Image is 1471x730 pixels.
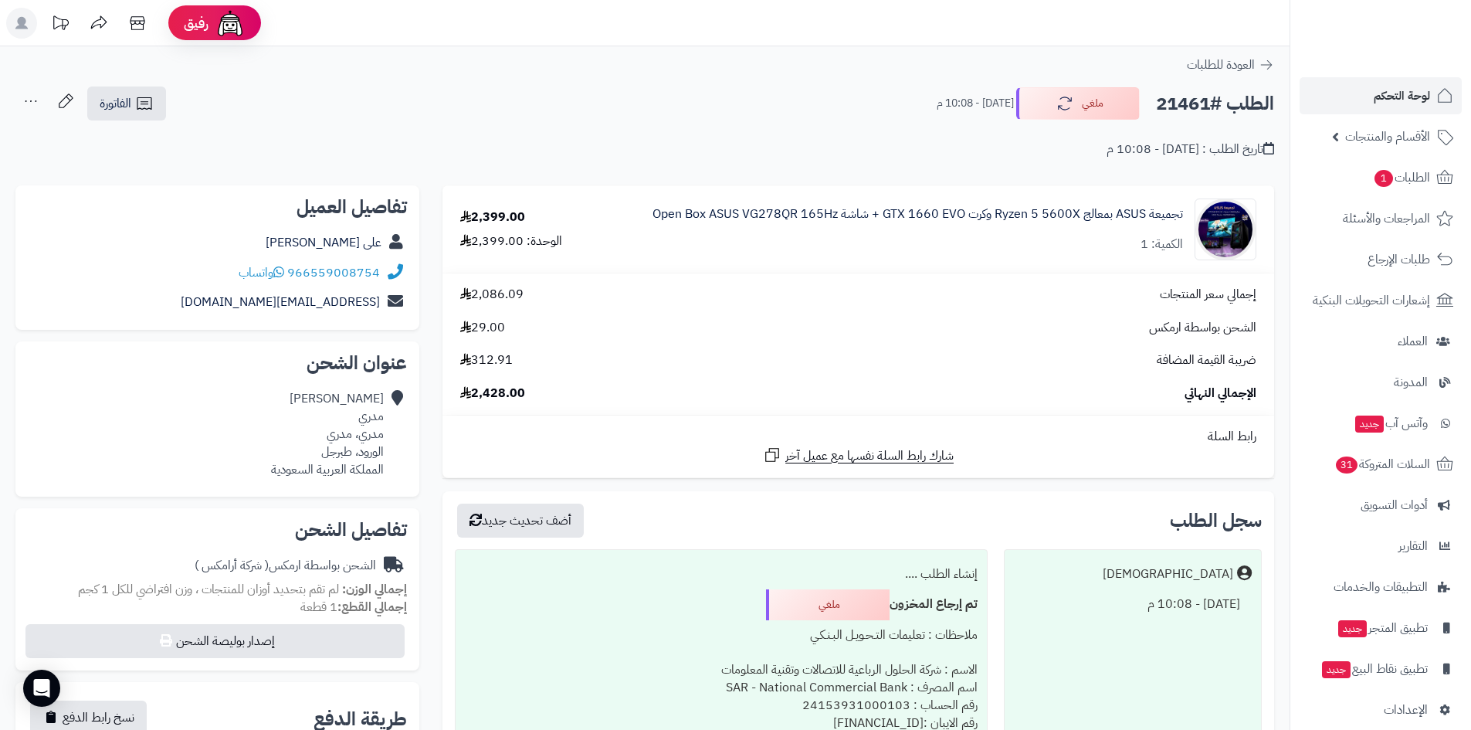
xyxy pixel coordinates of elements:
[1300,569,1462,606] a: التطبيقات والخدمات
[1354,413,1428,434] span: وآتس آب
[465,559,977,589] div: إنشاء الطلب ....
[1107,141,1274,158] div: تاريخ الطلب : [DATE] - 10:08 م
[1187,56,1255,74] span: العودة للطلبات
[1300,446,1462,483] a: السلات المتروكة31
[78,580,339,599] span: لم تقم بتحديد أوزان للمنتجات ، وزن افتراضي للكل 1 كجم
[460,351,513,369] span: 312.91
[937,96,1014,111] small: [DATE] - 10:08 م
[1336,457,1357,474] span: 31
[1103,565,1233,583] div: [DEMOGRAPHIC_DATA]
[1398,331,1428,352] span: العملاء
[1300,609,1462,647] a: تطبيق المتجرجديد
[28,198,407,216] h2: تفاصيل العميل
[449,428,1268,446] div: رابط السلة
[63,708,134,727] span: نسخ رابط الدفع
[1322,661,1351,678] span: جديد
[1320,658,1428,680] span: تطبيق نقاط البيع
[460,286,524,304] span: 2,086.09
[87,87,166,121] a: الفاتورة
[1300,487,1462,524] a: أدوات التسويق
[1368,249,1430,270] span: طلبات الإرجاع
[1337,617,1428,639] span: تطبيق المتجر
[1300,200,1462,237] a: المراجعات والأسئلة
[457,504,584,538] button: أضف تحديث جديد
[766,589,890,620] div: ملغي
[1374,85,1430,107] span: لوحة التحكم
[1300,159,1462,196] a: الطلبات1
[460,233,562,250] div: الوحدة: 2,399.00
[1149,319,1256,337] span: الشحن بواسطة ارمكس
[1300,241,1462,278] a: طلبات الإرجاع
[1394,372,1428,393] span: المدونة
[1361,494,1428,516] span: أدوات التسويق
[1157,351,1256,369] span: ضريبة القيمة المضافة
[652,205,1183,223] a: تجميعة ASUS بمعالج Ryzen 5 5600X وكرت GTX 1660 EVO + شاشة Open Box ASUS VG278QR 165Hz
[100,94,131,113] span: الفاتورة
[342,580,407,599] strong: إجمالي الوزن:
[1014,589,1252,620] div: [DATE] - 10:08 م
[184,14,208,32] span: رفيق
[1343,208,1430,229] span: المراجعات والأسئلة
[1334,453,1430,475] span: السلات المتروكة
[25,624,405,658] button: إصدار بوليصة الشحن
[460,385,525,402] span: 2,428.00
[890,595,978,613] b: تم إرجاع المخزون
[1373,167,1430,188] span: الطلبات
[1374,170,1393,187] span: 1
[337,598,407,616] strong: إجمالي القطع:
[1300,282,1462,319] a: إشعارات التحويلات البنكية
[1185,385,1256,402] span: الإجمالي النهائي
[1398,535,1428,557] span: التقارير
[300,598,407,616] small: 1 قطعة
[1160,286,1256,304] span: إجمالي سعر المنتجات
[239,263,284,282] a: واتساب
[1170,511,1262,530] h3: سجل الطلب
[1355,416,1384,433] span: جديد
[1141,236,1183,253] div: الكمية: 1
[1156,88,1274,120] h2: الطلب #21461
[1300,364,1462,401] a: المدونة
[195,556,269,575] span: ( شركة أرامكس )
[266,233,381,252] a: على [PERSON_NAME]
[1313,290,1430,311] span: إشعارات التحويلات البنكية
[1300,650,1462,688] a: تطبيق نقاط البيعجديد
[1384,699,1428,721] span: الإعدادات
[1300,691,1462,728] a: الإعدادات
[763,446,954,465] a: شارك رابط السلة نفسها مع عميل آخر
[1300,528,1462,565] a: التقارير
[460,319,505,337] span: 29.00
[1338,620,1367,637] span: جديد
[460,209,525,226] div: 2,399.00
[28,521,407,539] h2: تفاصيل الشحن
[1345,126,1430,148] span: الأقسام والمنتجات
[195,557,376,575] div: الشحن بواسطة ارمكس
[215,8,246,39] img: ai-face.png
[41,8,80,42] a: تحديثات المنصة
[1334,576,1428,598] span: التطبيقات والخدمات
[1300,323,1462,360] a: العملاء
[1195,199,1256,260] img: 1753203146-%D8%AA%D8%AC%D9%85%D9%8A%D8%B9%D8%A9%20ASUS-90x90.jpg
[1300,405,1462,442] a: وآتس آبجديد
[23,670,60,707] div: Open Intercom Messenger
[271,390,384,478] div: [PERSON_NAME] مدري مدري، مدري الورود، طبرجل المملكة العربية السعودية
[314,710,407,728] h2: طريقة الدفع
[28,354,407,372] h2: عنوان الشحن
[1016,87,1140,120] button: ملغي
[287,263,380,282] a: 966559008754
[785,447,954,465] span: شارك رابط السلة نفسها مع عميل آخر
[181,293,380,311] a: [EMAIL_ADDRESS][DOMAIN_NAME]
[1300,77,1462,114] a: لوحة التحكم
[1187,56,1274,74] a: العودة للطلبات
